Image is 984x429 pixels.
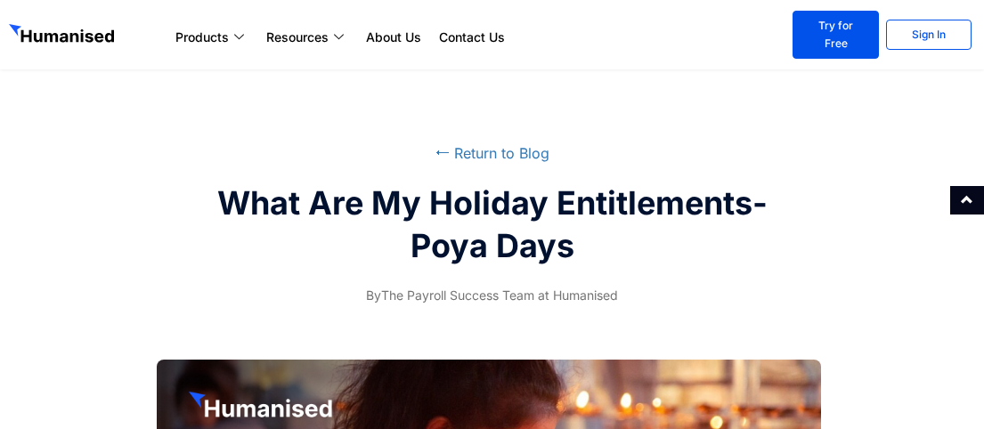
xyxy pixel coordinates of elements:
[430,27,514,48] a: Contact Us
[167,27,257,48] a: Products
[793,11,879,59] a: Try for Free
[257,27,357,48] a: Resources
[357,27,430,48] a: About Us
[435,144,549,162] a: ⭠ Return to Blog
[366,287,381,303] span: By
[366,285,618,306] span: The Payroll Success Team at Humanised
[202,182,782,267] h2: What Are My Holiday Entitlements- Poya Days
[9,24,118,47] img: GetHumanised Logo
[886,20,972,50] a: Sign In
